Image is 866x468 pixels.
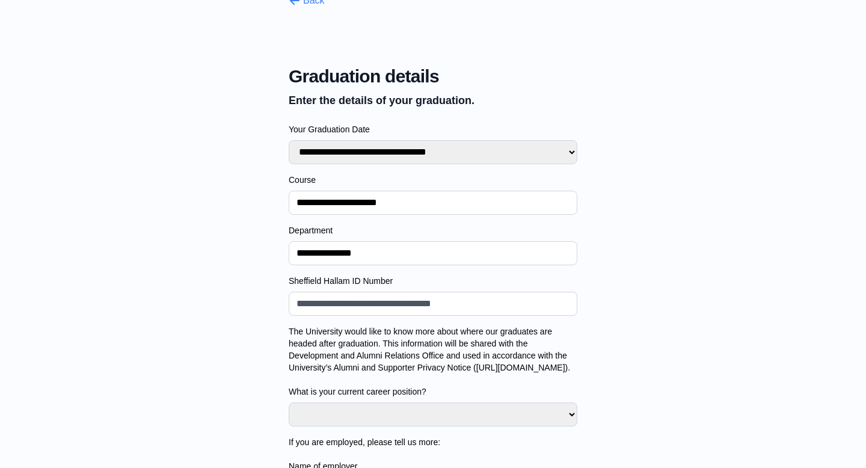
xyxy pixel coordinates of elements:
[289,224,577,236] label: Department
[289,123,577,135] label: Your Graduation Date
[289,92,577,109] p: Enter the details of your graduation.
[289,66,577,87] span: Graduation details
[289,275,577,287] label: Sheffield Hallam ID Number
[289,325,577,398] label: The University would like to know more about where our graduates are headed after graduation. Thi...
[289,174,577,186] label: Course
